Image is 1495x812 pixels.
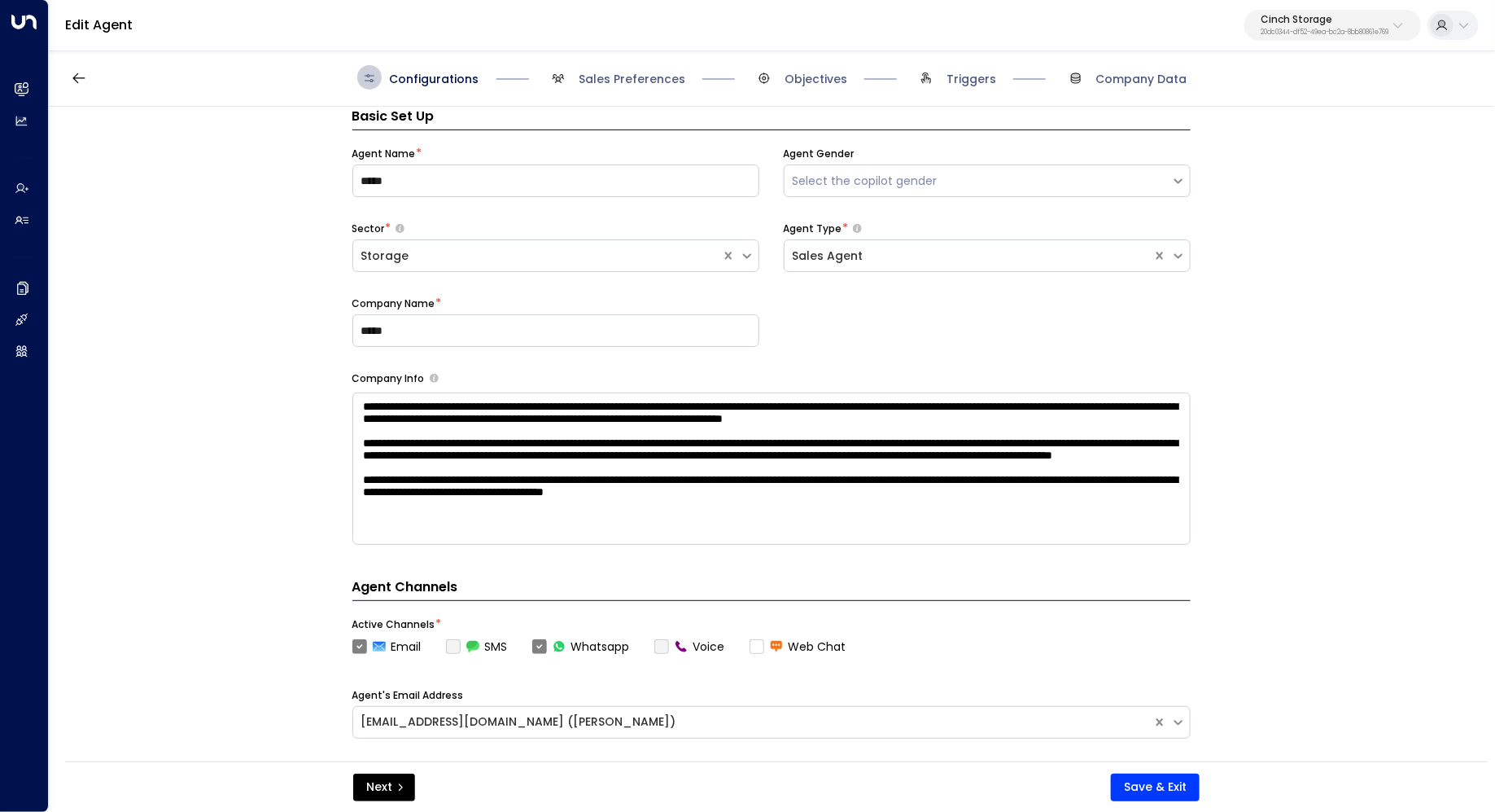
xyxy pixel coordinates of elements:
[352,371,425,386] label: Company Info
[352,147,416,161] label: Agent Name
[784,147,855,161] label: Agent Gender
[1111,774,1200,801] button: Save & Exit
[579,71,685,87] span: Sales Preferences
[390,71,479,87] span: Configurations
[853,223,862,234] button: Select whether your copilot will handle inquiries directly from leads or from brokers representin...
[352,107,1191,130] h3: Basic Set Up
[352,577,1191,601] h4: Agent Channels
[430,374,439,383] button: Provide a brief overview of your company, including your industry, products or services, and any ...
[750,639,846,656] label: Web Chat
[352,688,464,703] label: Agent's Email Address
[784,222,842,236] label: Agent Type
[793,248,1144,265] div: Sales Agent
[446,639,508,656] div: To activate this channel, please go to the Integrations page
[352,222,385,236] label: Sector
[361,248,713,265] div: Storage
[532,639,630,656] label: Whatsapp
[1244,10,1421,41] button: Cinch Storage20dc0344-df52-49ea-bc2a-8bb80861e769
[654,639,725,656] div: To activate this channel, please go to the Integrations page
[65,15,133,34] a: Edit Agent
[352,639,422,656] label: Email
[396,223,404,234] button: Select whether your copilot will handle inquiries directly from leads or from brokers representin...
[352,296,435,311] label: Company Name
[785,71,847,87] span: Objectives
[361,713,1144,731] div: [EMAIL_ADDRESS][DOMAIN_NAME] ([PERSON_NAME])
[353,774,415,801] button: Next
[793,173,1163,190] div: Select the copilot gender
[1096,71,1187,87] span: Company Data
[654,639,725,656] label: Voice
[946,71,996,87] span: Triggers
[352,617,435,632] label: Active Channels
[1261,29,1388,36] p: 20dc0344-df52-49ea-bc2a-8bb80861e769
[1261,15,1388,24] p: Cinch Storage
[446,639,508,656] label: SMS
